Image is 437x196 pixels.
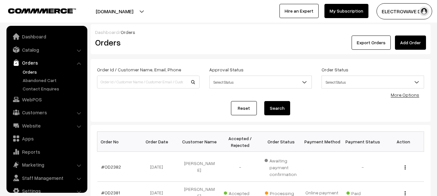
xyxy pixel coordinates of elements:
[97,66,181,73] label: Order Id / Customer Name, Email, Phone
[419,6,429,16] img: user
[209,66,244,73] label: Approval Status
[8,120,85,131] a: Website
[97,132,138,152] th: Order No
[342,132,383,152] th: Payment Status
[322,77,424,88] span: Select Status
[95,29,426,36] div: /
[324,4,368,18] a: My Subscription
[209,76,312,88] span: Select Status
[405,165,406,170] img: Menu
[138,132,179,152] th: Order Date
[264,101,290,115] button: Search
[8,8,76,13] img: COMMMERCE
[8,146,85,158] a: Reports
[395,36,426,50] a: Add Order
[352,36,391,50] button: Export Orders
[138,152,179,182] td: [DATE]
[322,76,424,88] span: Select Status
[220,132,260,152] th: Accepted / Rejected
[21,68,85,75] a: Orders
[21,85,85,92] a: Contact Enquires
[261,132,301,152] th: Order Status
[265,156,298,178] span: Awaiting payment confirmation
[301,132,342,152] th: Payment Method
[101,164,121,170] a: #OD2382
[179,152,220,182] td: [PERSON_NAME]
[383,132,424,152] th: Action
[210,77,311,88] span: Select Status
[73,3,156,19] button: [DOMAIN_NAME]
[8,94,85,105] a: WebPOS
[8,172,85,184] a: Staff Management
[101,190,120,195] a: #OD2381
[179,132,220,152] th: Customer Name
[97,76,200,88] input: Order Id / Customer Name / Customer Email / Customer Phone
[8,159,85,170] a: Marketing
[405,191,406,195] img: Menu
[95,37,199,47] h2: Orders
[21,77,85,84] a: Abandoned Cart
[322,66,348,73] label: Order Status
[279,4,319,18] a: Hire an Expert
[342,152,383,182] td: -
[95,29,119,35] a: Dashboard
[391,92,419,98] a: More Options
[377,3,432,19] button: ELECTROWAVE DE…
[8,31,85,42] a: Dashboard
[231,101,257,115] a: Reset
[8,6,65,14] a: COMMMERCE
[8,107,85,118] a: Customers
[121,29,135,35] span: Orders
[8,44,85,56] a: Catalog
[8,57,85,68] a: Orders
[8,133,85,144] a: Apps
[220,152,260,182] td: -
